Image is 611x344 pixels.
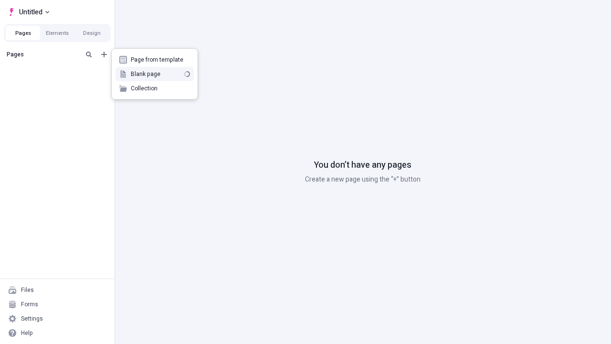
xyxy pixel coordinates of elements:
[21,329,33,337] div: Help
[131,85,190,92] span: Collection
[21,315,43,322] div: Settings
[131,70,180,78] span: Blank page
[6,26,40,40] button: Pages
[98,49,110,60] button: Add new
[74,26,109,40] button: Design
[131,56,190,64] span: Page from template
[40,26,74,40] button: Elements
[305,174,421,185] p: Create a new page using the “+” button
[7,51,79,58] div: Pages
[21,301,38,308] div: Forms
[4,5,53,19] button: Select site
[19,6,42,18] span: Untitled
[21,286,34,294] div: Files
[112,49,198,99] div: Add new
[314,159,411,172] p: You don’t have any pages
